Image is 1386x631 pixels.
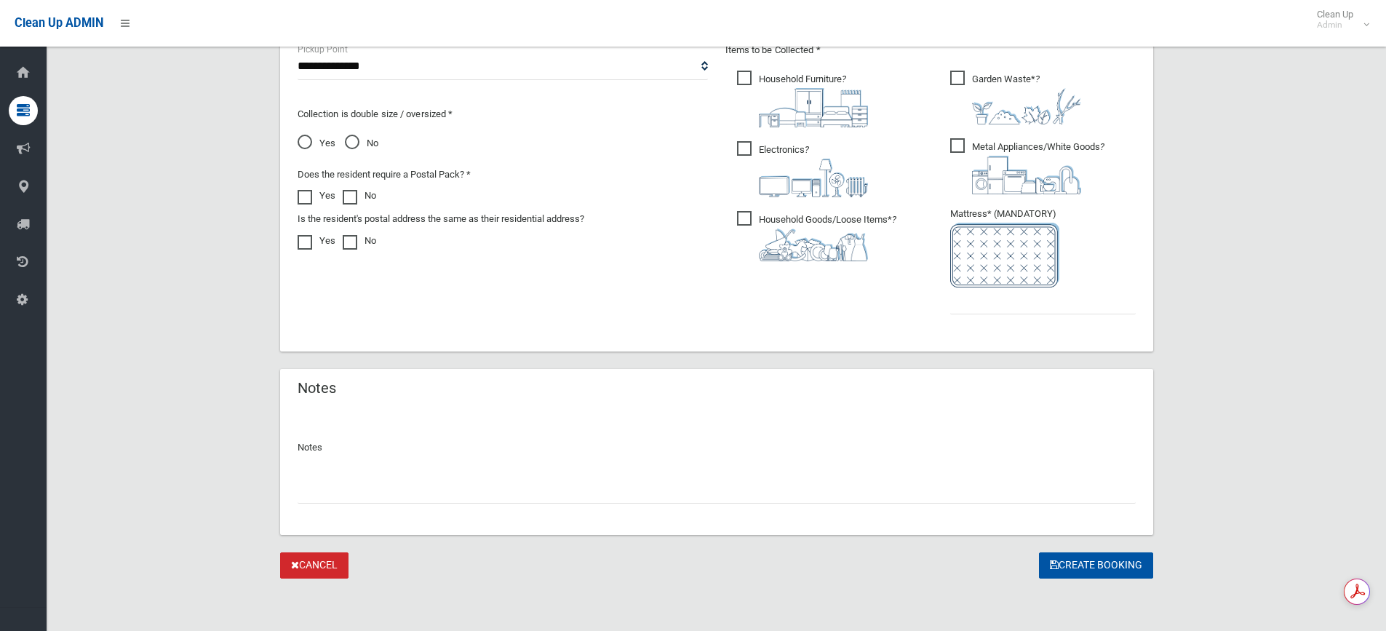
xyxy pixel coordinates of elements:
span: No [345,135,378,152]
span: Clean Up ADMIN [15,16,103,30]
img: b13cc3517677393f34c0a387616ef184.png [759,229,868,261]
img: 36c1b0289cb1767239cdd3de9e694f19.png [972,156,1081,194]
label: Yes [298,232,335,250]
span: Electronics [737,141,868,197]
span: Garden Waste* [950,71,1081,124]
p: Collection is double size / oversized * [298,106,708,123]
span: Clean Up [1310,9,1368,31]
header: Notes [280,374,354,402]
span: Mattress* (MANDATORY) [950,208,1136,287]
label: No [343,187,376,205]
label: Does the resident require a Postal Pack? * [298,166,471,183]
p: Notes [298,439,1136,456]
i: ? [759,144,868,197]
p: Items to be Collected * [725,41,1136,59]
small: Admin [1317,20,1353,31]
span: Yes [298,135,335,152]
img: aa9efdbe659d29b613fca23ba79d85cb.png [759,88,868,127]
i: ? [759,214,896,261]
i: ? [759,74,868,127]
span: Metal Appliances/White Goods [950,138,1104,194]
i: ? [972,141,1104,194]
button: Create Booking [1039,552,1153,579]
img: 4fd8a5c772b2c999c83690221e5242e0.png [972,88,1081,124]
a: Cancel [280,552,349,579]
span: Household Furniture [737,71,868,127]
label: Yes [298,187,335,205]
img: 394712a680b73dbc3d2a6a3a7ffe5a07.png [759,159,868,197]
img: e7408bece873d2c1783593a074e5cb2f.png [950,223,1059,287]
label: Is the resident's postal address the same as their residential address? [298,210,584,228]
i: ? [972,74,1081,124]
span: Household Goods/Loose Items* [737,211,896,261]
label: No [343,232,376,250]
